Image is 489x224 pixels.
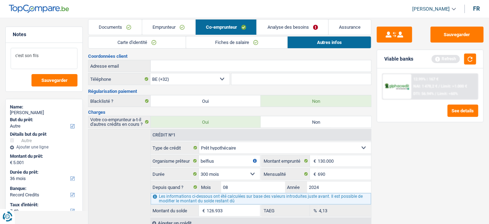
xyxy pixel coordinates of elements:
a: Documents [88,19,142,35]
label: But du prêt: [10,117,77,123]
span: % [310,205,319,216]
input: 242627 [231,73,372,85]
button: Sauvegarder [431,27,484,43]
label: Depuis quand ? [151,181,199,193]
div: 12.99% | 167 € [414,77,439,82]
label: Banque: [10,186,77,191]
span: Limit: >1.000 € [441,84,467,89]
label: Mois [199,181,221,193]
button: See details [448,105,478,117]
label: Oui [151,116,261,128]
label: Mensualité [262,168,310,180]
div: Name: [10,104,78,110]
input: MM [221,181,285,193]
div: Détails but du prêt [10,131,78,137]
a: Emprunteur [142,19,195,35]
span: Limit: <60% [438,91,458,96]
h3: Régularisation paiement [88,89,372,94]
label: Type de crédit [151,142,199,153]
a: Autres infos [288,37,371,48]
div: Les informations ci-dessous ont été calculées sur base des valeurs introduites juste avant. Il es... [151,193,371,205]
span: [PERSON_NAME] [412,6,450,12]
span: NAI: 1 478,2 € [414,84,438,89]
a: Co-emprunteur [196,19,257,35]
h3: Coordonnées client [88,54,372,58]
div: Crédit nº1 [151,133,177,137]
label: Votre co-emprunteur a-t-il d'autres crédits en cours ? [88,116,151,128]
span: DTI: 56.94% [414,91,434,96]
span: € [310,155,318,167]
span: € [199,205,207,216]
label: Durée du prêt: [10,169,77,175]
div: Refresh [432,55,460,63]
label: Organisme prêteur [151,155,199,167]
span: Sauvegarder [41,78,68,83]
h5: Notes [13,32,75,38]
a: Carte d'identité [88,37,186,48]
button: Sauvegarder [31,74,77,86]
span: € [10,160,12,166]
label: Année [285,181,307,193]
div: Ajouter une ligne [10,145,78,150]
span: / [439,84,440,89]
label: Durée [151,168,199,180]
div: [PERSON_NAME] [10,110,78,116]
label: Adresse email [88,60,151,72]
span: € [310,168,318,180]
label: Téléphone [88,73,150,85]
img: TopCompare Logo [9,5,69,13]
label: TAEG [262,205,310,216]
label: Non [261,116,371,128]
label: Montant du solde [151,205,199,216]
label: Montant emprunté [262,155,310,167]
a: Fiches de salaire [186,37,288,48]
a: Analyse des besoins [257,19,328,35]
a: [PERSON_NAME] [407,3,456,15]
label: Taux d'intérêt: [10,202,77,208]
img: AlphaCredit [385,83,409,90]
div: Viable banks [384,56,413,62]
div: fr [473,5,480,12]
h3: Charges [88,110,372,114]
span: / [435,91,437,96]
input: AAAA [307,181,371,193]
label: Non [261,95,371,107]
a: Assurance [329,19,371,35]
label: Blacklisté ? [88,95,151,107]
label: Oui [151,95,261,107]
label: Montant du prêt: [10,153,77,159]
